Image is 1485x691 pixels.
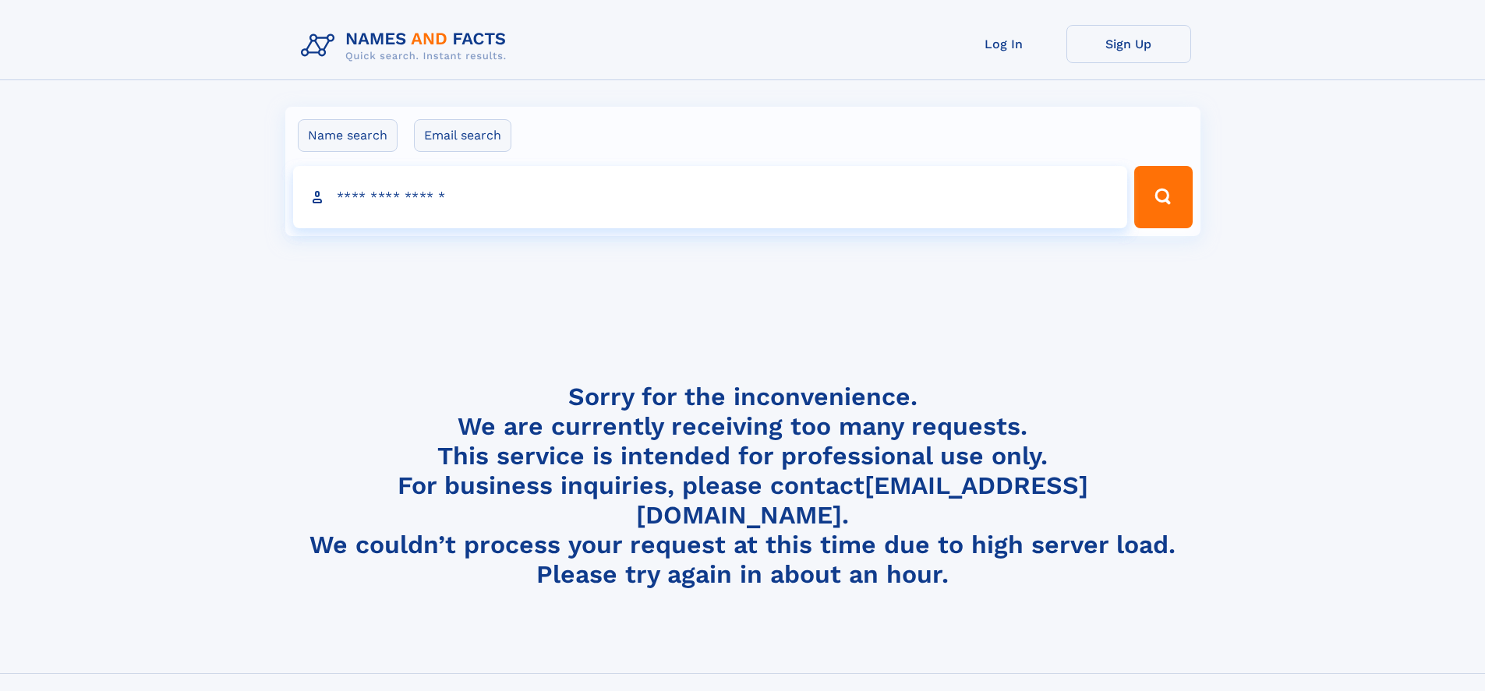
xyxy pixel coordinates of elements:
[1134,166,1192,228] button: Search Button
[293,166,1128,228] input: search input
[298,119,398,152] label: Name search
[295,382,1191,590] h4: Sorry for the inconvenience. We are currently receiving too many requests. This service is intend...
[1066,25,1191,63] a: Sign Up
[295,25,519,67] img: Logo Names and Facts
[636,471,1088,530] a: [EMAIL_ADDRESS][DOMAIN_NAME]
[942,25,1066,63] a: Log In
[414,119,511,152] label: Email search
